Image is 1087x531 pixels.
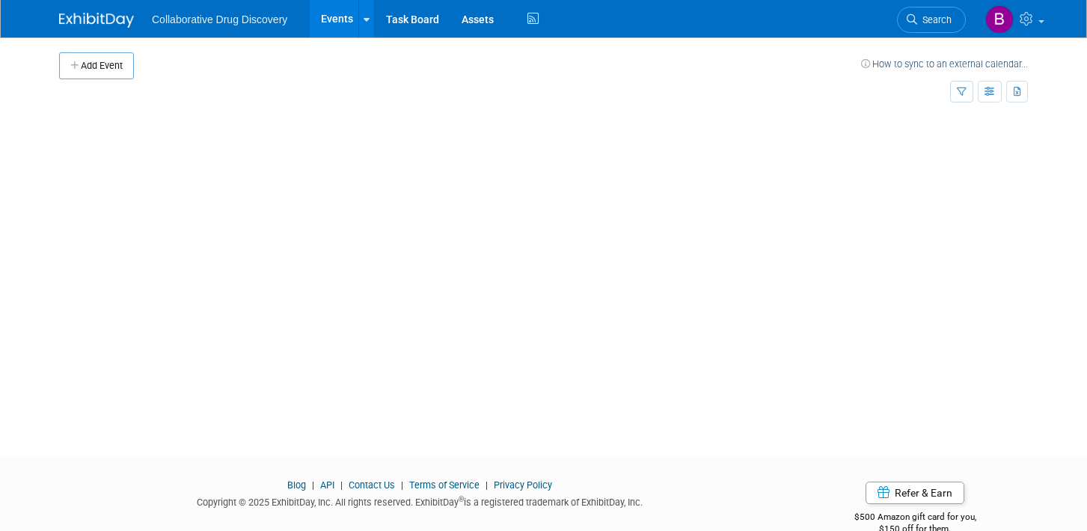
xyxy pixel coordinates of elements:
[320,479,334,491] a: API
[459,495,464,503] sup: ®
[287,479,306,491] a: Blog
[494,479,552,491] a: Privacy Policy
[308,479,318,491] span: |
[59,13,134,28] img: ExhibitDay
[59,492,780,509] div: Copyright © 2025 ExhibitDay, Inc. All rights reserved. ExhibitDay is a registered trademark of Ex...
[397,479,407,491] span: |
[861,58,1028,70] a: How to sync to an external calendar...
[897,7,966,33] a: Search
[152,13,287,25] span: Collaborative Drug Discovery
[917,14,952,25] span: Search
[349,479,395,491] a: Contact Us
[866,482,964,504] a: Refer & Earn
[409,479,480,491] a: Terms of Service
[482,479,492,491] span: |
[59,52,134,79] button: Add Event
[337,479,346,491] span: |
[985,5,1014,34] img: Brittany Goldston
